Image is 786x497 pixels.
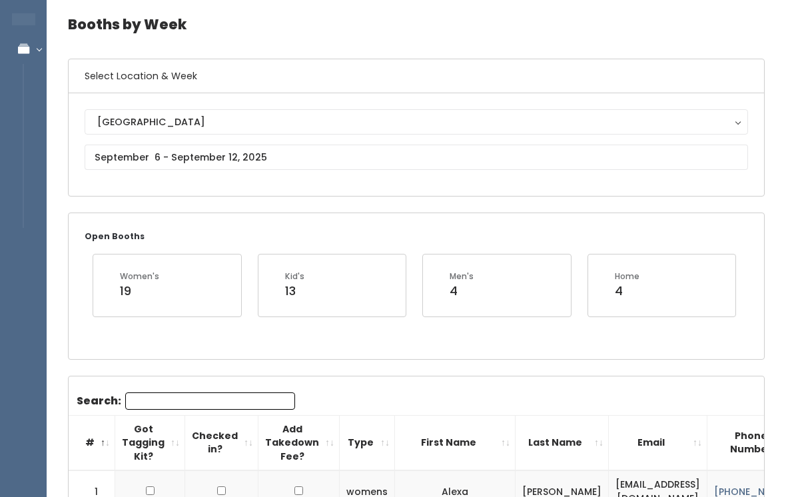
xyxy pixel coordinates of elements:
small: Open Booths [85,231,145,242]
label: Search: [77,392,295,410]
th: Got Tagging Kit?: activate to sort column ascending [115,415,185,470]
div: 4 [450,282,474,300]
div: 19 [120,282,159,300]
button: [GEOGRAPHIC_DATA] [85,109,748,135]
h4: Booths by Week [68,6,765,43]
div: Men's [450,270,474,282]
div: 13 [285,282,304,300]
input: Search: [125,392,295,410]
th: Type: activate to sort column ascending [340,415,395,470]
h6: Select Location & Week [69,59,764,93]
div: [GEOGRAPHIC_DATA] [97,115,735,129]
th: #: activate to sort column descending [69,415,115,470]
input: September 6 - September 12, 2025 [85,145,748,170]
div: 4 [615,282,639,300]
div: Women's [120,270,159,282]
th: Add Takedown Fee?: activate to sort column ascending [258,415,340,470]
th: Email: activate to sort column ascending [609,415,707,470]
th: Last Name: activate to sort column ascending [516,415,609,470]
th: First Name: activate to sort column ascending [395,415,516,470]
div: Kid's [285,270,304,282]
th: Checked in?: activate to sort column ascending [185,415,258,470]
div: Home [615,270,639,282]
